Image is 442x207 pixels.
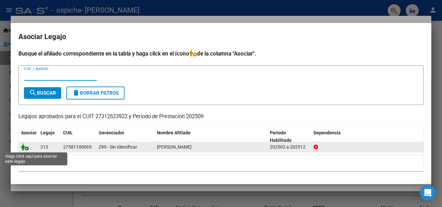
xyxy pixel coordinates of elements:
[21,130,37,135] span: Asociar
[72,90,119,96] span: Borrar Filtros
[72,89,80,97] mat-icon: delete
[29,90,56,96] span: Buscar
[270,143,308,151] div: 202502 a 202512
[18,113,424,121] p: Legajos aprobados para el CUIT 27312623922 y Período de Prestación 202509
[18,31,424,43] h2: Asociar Legajo
[157,144,192,150] span: ALFONZO AGUSTINA AYELEN
[29,89,37,97] mat-icon: search
[18,155,424,171] div: 1 registros
[40,130,55,135] span: Legajo
[267,126,311,147] datatable-header-cell: Periodo Habilitado
[99,130,124,135] span: Gerenciador
[18,49,424,58] h4: Busque el afiliado correspondiente en la tabla y haga click en el ícono de la columna "Asociar".
[314,130,341,135] span: Dependencia
[18,126,38,147] datatable-header-cell: Asociar
[63,143,92,151] div: 27581100065
[99,144,137,150] span: Z99 - Sin Identificar
[38,126,61,147] datatable-header-cell: Legajo
[311,126,424,147] datatable-header-cell: Dependencia
[157,130,191,135] span: Nombre Afiliado
[270,130,292,143] span: Periodo Habilitado
[61,126,96,147] datatable-header-cell: CUIL
[63,130,73,135] span: CUIL
[40,144,48,150] span: 213
[154,126,267,147] datatable-header-cell: Nombre Afiliado
[96,126,154,147] datatable-header-cell: Gerenciador
[24,87,61,99] button: Buscar
[66,87,125,99] button: Borrar Filtros
[420,185,436,201] div: Open Intercom Messenger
